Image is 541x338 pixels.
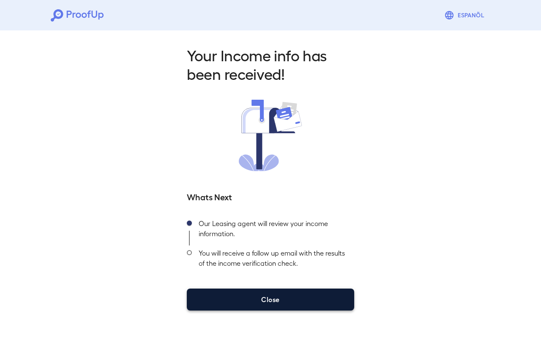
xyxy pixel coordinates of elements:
[192,216,354,245] div: Our Leasing agent will review your income information.
[192,245,354,275] div: You will receive a follow up email with the results of the income verification check.
[441,7,490,24] button: Espanõl
[187,289,354,311] button: Close
[239,100,302,171] img: received.svg
[187,191,354,202] h5: Whats Next
[187,46,354,83] h2: Your Income info has been received!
